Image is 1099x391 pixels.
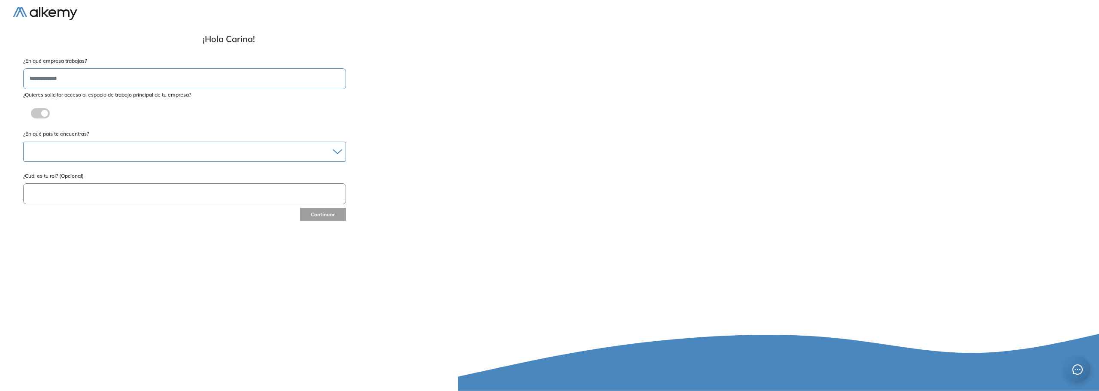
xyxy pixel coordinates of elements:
[23,57,346,65] label: ¿En qué empresa trabajas?
[23,91,346,99] label: ¿Quieres solicitar acceso al espacio de trabajo principal de tu empresa?
[23,130,89,137] span: ¿En qué país te encuentras?
[1072,364,1083,375] span: message
[13,34,445,44] h1: ¡Hola Carina!
[300,208,346,221] button: Continuar
[23,172,346,180] label: ¿Cuál es tu rol? (Opcional)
